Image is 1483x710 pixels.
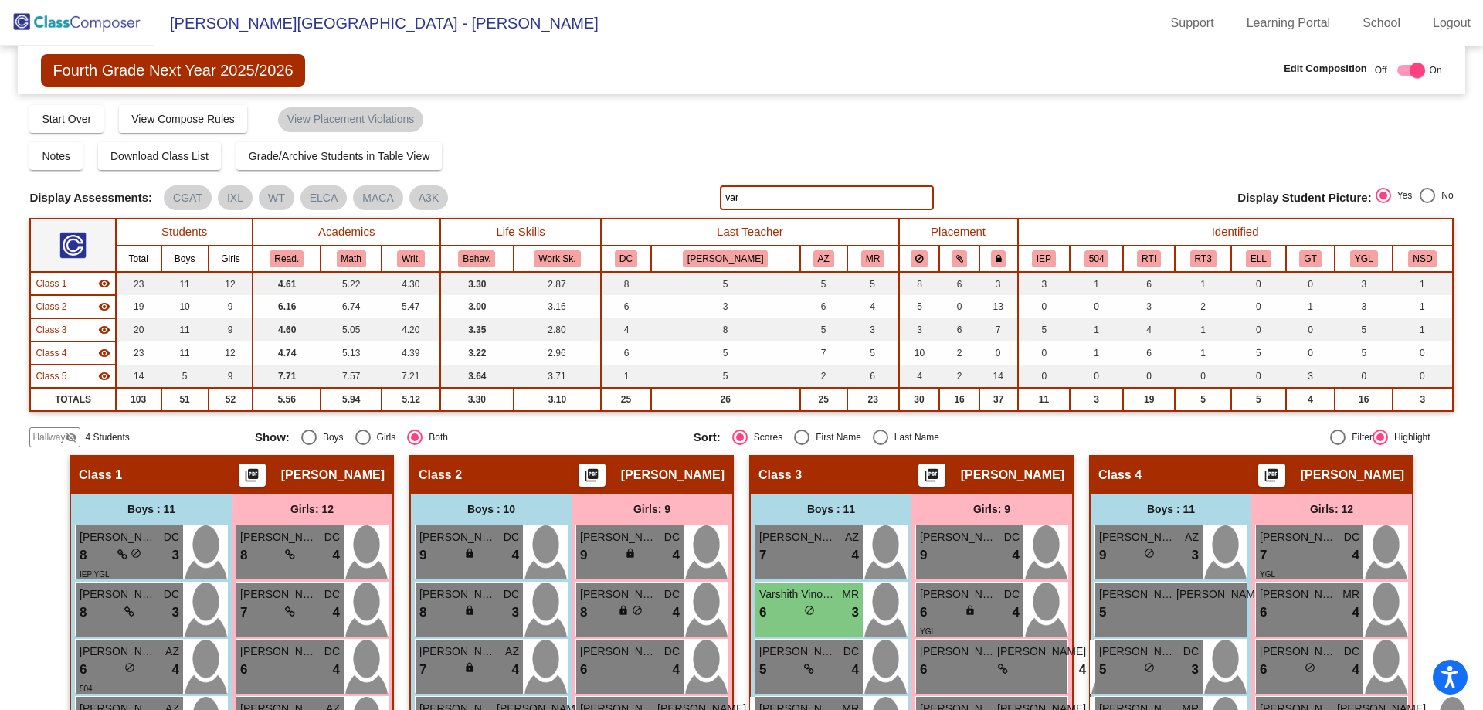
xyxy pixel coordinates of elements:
[440,295,514,318] td: 3.00
[694,430,1121,445] mat-radio-group: Select an option
[65,431,77,443] mat-icon: visibility_off
[1032,250,1056,267] button: IEP
[209,246,253,272] th: Girls
[98,277,110,290] mat-icon: visibility
[1286,295,1335,318] td: 1
[236,142,443,170] button: Grade/Archive Students in Table View
[514,341,602,365] td: 2.96
[979,341,1018,365] td: 0
[1018,295,1071,318] td: 0
[161,341,209,365] td: 11
[899,341,940,365] td: 10
[1231,365,1286,388] td: 0
[847,388,899,411] td: 23
[1344,529,1359,545] span: DC
[255,430,290,444] span: Show:
[321,272,382,295] td: 5.22
[209,341,253,365] td: 12
[29,191,152,205] span: Display Assessments:
[1286,341,1335,365] td: 0
[243,467,261,489] mat-icon: picture_as_pdf
[1190,250,1217,267] button: RT3
[79,467,122,483] span: Class 1
[218,185,253,210] mat-chip: IXL
[98,370,110,382] mat-icon: visibility
[939,246,979,272] th: Keep with students
[899,246,940,272] th: Keep away students
[601,219,898,246] th: Last Teacher
[809,430,861,444] div: First Name
[1234,11,1343,36] a: Learning Portal
[1185,529,1199,545] span: AZ
[161,272,209,295] td: 11
[1175,246,1231,272] th: Tier 3 - Response to Intervention
[1335,341,1393,365] td: 5
[321,318,382,341] td: 5.05
[440,388,514,411] td: 3.30
[240,529,317,545] span: [PERSON_NAME]
[382,365,440,388] td: 7.21
[1335,388,1393,411] td: 16
[1098,467,1142,483] span: Class 4
[939,272,979,295] td: 6
[601,365,651,388] td: 1
[1070,365,1123,388] td: 0
[253,219,440,246] th: Academics
[961,467,1064,483] span: [PERSON_NAME]
[30,341,115,365] td: Rebecca Wosnitzer - No Class Name
[1004,529,1020,545] span: DC
[131,548,141,559] span: do_not_disturb_alt
[419,467,462,483] span: Class 2
[512,545,519,566] span: 4
[813,250,834,267] button: AZ
[514,318,602,341] td: 2.80
[116,341,161,365] td: 23
[239,464,266,487] button: Print Students Details
[1013,545,1020,566] span: 4
[116,295,161,318] td: 19
[419,529,497,545] span: [PERSON_NAME]
[1286,365,1335,388] td: 3
[98,324,110,336] mat-icon: visibility
[382,272,440,295] td: 4.30
[979,388,1018,411] td: 37
[41,54,304,87] span: Fourth Grade Next Year 2025/2026
[1123,365,1175,388] td: 0
[36,346,66,360] span: Class 4
[580,545,587,566] span: 9
[161,246,209,272] th: Boys
[601,272,651,295] td: 8
[683,250,768,267] button: [PERSON_NAME]
[116,246,161,272] th: Total
[1175,341,1231,365] td: 1
[1391,189,1413,202] div: Yes
[161,295,209,318] td: 10
[1246,250,1271,267] button: ELL
[161,388,209,411] td: 51
[664,529,680,545] span: DC
[979,272,1018,295] td: 3
[116,318,161,341] td: 20
[1286,272,1335,295] td: 0
[939,295,979,318] td: 0
[939,318,979,341] td: 6
[601,341,651,365] td: 6
[1393,295,1452,318] td: 1
[1335,272,1393,295] td: 3
[321,295,382,318] td: 6.74
[209,388,253,411] td: 52
[1237,191,1371,205] span: Display Student Picture:
[1251,494,1412,525] div: Girls: 12
[1301,467,1404,483] span: [PERSON_NAME]
[440,365,514,388] td: 3.64
[847,341,899,365] td: 5
[30,272,115,295] td: AnnaMarie Ciavattoni - No Class Name
[651,246,800,272] th: Julie Oran
[80,545,87,566] span: 8
[861,250,884,267] button: MR
[1070,318,1123,341] td: 1
[321,365,382,388] td: 7.57
[419,545,426,566] span: 9
[411,494,572,525] div: Boys : 10
[71,494,232,525] div: Boys : 11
